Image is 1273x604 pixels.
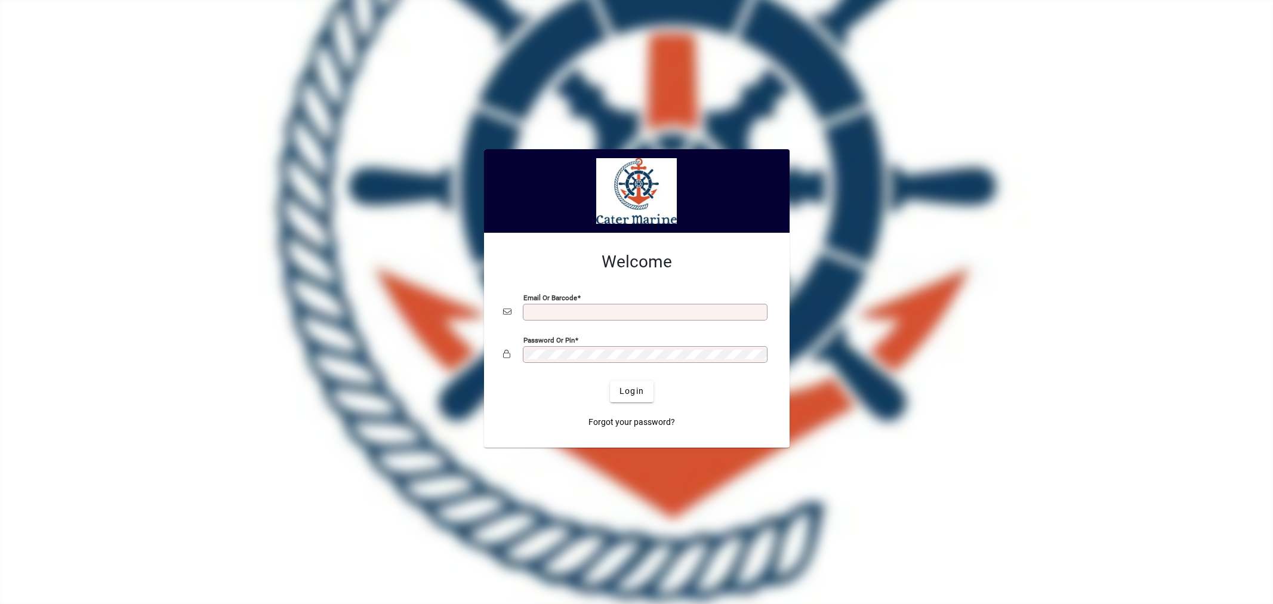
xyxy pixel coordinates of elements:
[523,293,577,301] mat-label: Email or Barcode
[584,412,680,433] a: Forgot your password?
[610,381,654,402] button: Login
[523,335,575,344] mat-label: Password or Pin
[503,252,770,272] h2: Welcome
[619,385,644,397] span: Login
[588,416,675,429] span: Forgot your password?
